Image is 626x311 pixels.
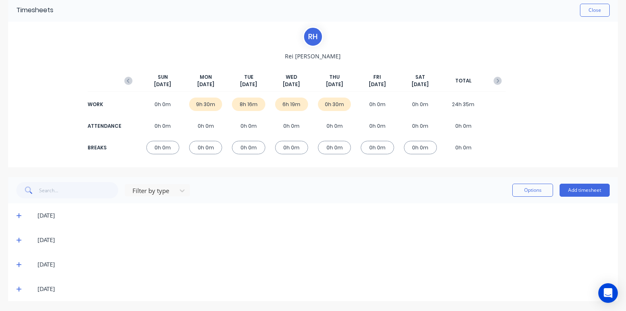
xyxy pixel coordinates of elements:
[598,283,618,303] div: Open Intercom Messenger
[447,119,480,133] div: 0h 0m
[16,5,53,15] div: Timesheets
[275,141,308,154] div: 0h 0m
[37,211,610,220] div: [DATE]
[326,81,343,88] span: [DATE]
[447,98,480,111] div: 24h 35m
[512,184,553,197] button: Options
[88,122,120,130] div: ATTENDANCE
[286,73,297,81] span: WED
[189,141,222,154] div: 0h 0m
[329,73,339,81] span: THU
[37,260,610,269] div: [DATE]
[455,77,472,84] span: TOTAL
[415,73,425,81] span: SAT
[88,101,120,108] div: WORK
[412,81,429,88] span: [DATE]
[232,98,265,111] div: 8h 16m
[560,184,610,197] button: Add timesheet
[37,284,610,293] div: [DATE]
[189,98,222,111] div: 9h 30m
[158,73,168,81] span: SUN
[580,4,610,17] button: Close
[303,27,323,47] div: R H
[88,144,120,151] div: BREAKS
[361,98,394,111] div: 0h 0m
[361,119,394,133] div: 0h 0m
[275,119,308,133] div: 0h 0m
[146,98,179,111] div: 0h 0m
[447,141,480,154] div: 0h 0m
[232,119,265,133] div: 0h 0m
[275,98,308,111] div: 6h 19m
[146,141,179,154] div: 0h 0m
[146,119,179,133] div: 0h 0m
[369,81,386,88] span: [DATE]
[404,141,437,154] div: 0h 0m
[373,73,381,81] span: FRI
[189,119,222,133] div: 0h 0m
[154,81,171,88] span: [DATE]
[285,52,341,60] span: Rei [PERSON_NAME]
[37,235,610,244] div: [DATE]
[39,182,119,198] input: Search...
[197,81,214,88] span: [DATE]
[283,81,300,88] span: [DATE]
[318,141,351,154] div: 0h 0m
[404,98,437,111] div: 0h 0m
[318,119,351,133] div: 0h 0m
[404,119,437,133] div: 0h 0m
[200,73,212,81] span: MON
[240,81,257,88] span: [DATE]
[244,73,253,81] span: TUE
[318,98,351,111] div: 0h 30m
[361,141,394,154] div: 0h 0m
[232,141,265,154] div: 0h 0m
